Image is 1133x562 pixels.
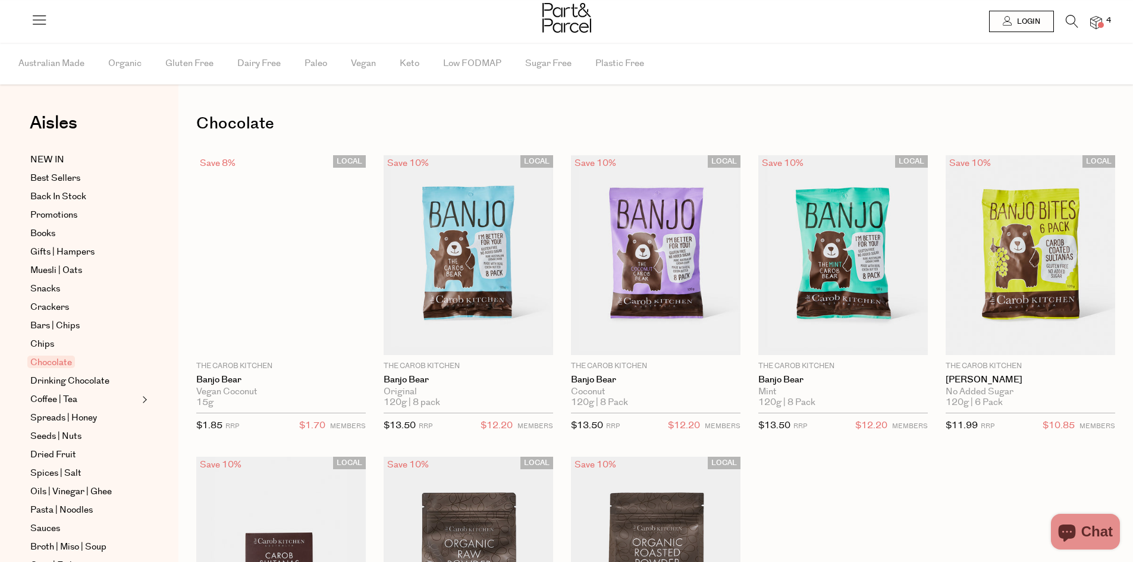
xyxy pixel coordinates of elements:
[30,411,139,425] a: Spreads | Honey
[384,155,553,355] img: Banjo Bear
[1082,155,1115,168] span: LOCAL
[542,3,591,33] img: Part&Parcel
[758,397,815,408] span: 120g | 8 Pack
[196,361,366,372] p: The Carob Kitchen
[30,522,139,536] a: Sauces
[30,393,139,407] a: Coffee | Tea
[520,457,553,469] span: LOCAL
[30,393,77,407] span: Coffee | Tea
[571,155,620,171] div: Save 10%
[30,171,80,186] span: Best Sellers
[30,190,139,204] a: Back In Stock
[30,190,86,204] span: Back In Stock
[333,457,366,469] span: LOCAL
[946,419,978,432] span: $11.99
[384,457,432,473] div: Save 10%
[237,43,281,84] span: Dairy Free
[1103,15,1114,26] span: 4
[384,361,553,372] p: The Carob Kitchen
[384,397,440,408] span: 120g | 8 pack
[225,422,239,431] small: RRP
[30,263,82,278] span: Muesli | Oats
[708,457,740,469] span: LOCAL
[384,155,432,171] div: Save 10%
[30,429,81,444] span: Seeds | Nuts
[571,361,740,372] p: The Carob Kitchen
[595,43,644,84] span: Plastic Free
[30,227,55,241] span: Books
[708,155,740,168] span: LOCAL
[30,282,139,296] a: Snacks
[196,397,214,408] span: 15g
[400,43,419,84] span: Keto
[139,393,147,407] button: Expand/Collapse Coffee | Tea
[30,282,60,296] span: Snacks
[30,466,139,481] a: Spices | Salt
[333,155,366,168] span: LOCAL
[330,422,366,431] small: MEMBERS
[758,155,807,171] div: Save 10%
[108,43,142,84] span: Organic
[165,43,214,84] span: Gluten Free
[1043,418,1075,434] span: $10.85
[520,155,553,168] span: LOCAL
[305,43,327,84] span: Paleo
[1014,17,1040,27] span: Login
[1090,16,1102,29] a: 4
[758,375,928,385] a: Banjo Bear
[571,155,740,355] img: Banjo Bear
[758,155,928,355] img: Banjo Bear
[517,422,553,431] small: MEMBERS
[525,43,572,84] span: Sugar Free
[30,374,109,388] span: Drinking Chocolate
[196,110,1115,137] h1: Chocolate
[30,503,139,517] a: Pasta | Noodles
[30,356,139,370] a: Chocolate
[758,387,928,397] div: Mint
[196,387,366,397] div: Vegan Coconut
[758,419,790,432] span: $13.50
[981,422,994,431] small: RRP
[30,114,77,144] a: Aisles
[351,43,376,84] span: Vegan
[30,503,93,517] span: Pasta | Noodles
[571,419,603,432] span: $13.50
[571,457,620,473] div: Save 10%
[384,375,553,385] a: Banjo Bear
[384,387,553,397] div: Original
[30,208,77,222] span: Promotions
[1079,422,1115,431] small: MEMBERS
[30,429,139,444] a: Seeds | Nuts
[30,374,139,388] a: Drinking Chocolate
[27,356,75,368] span: Chocolate
[30,153,139,167] a: NEW IN
[30,448,139,462] a: Dried Fruit
[30,337,139,351] a: Chips
[30,245,95,259] span: Gifts | Hampers
[30,540,139,554] a: Broth | Miso | Soup
[1047,514,1123,552] inbox-online-store-chat: Shopify online store chat
[30,466,81,481] span: Spices | Salt
[384,419,416,432] span: $13.50
[30,245,139,259] a: Gifts | Hampers
[30,319,80,333] span: Bars | Chips
[196,375,366,385] a: Banjo Bear
[571,397,628,408] span: 120g | 8 Pack
[299,418,325,434] span: $1.70
[196,419,222,432] span: $1.85
[30,263,139,278] a: Muesli | Oats
[758,361,928,372] p: The Carob Kitchen
[30,171,139,186] a: Best Sellers
[946,361,1115,372] p: The Carob Kitchen
[18,43,84,84] span: Australian Made
[668,418,700,434] span: $12.20
[30,485,112,499] span: Oils | Vinegar | Ghee
[30,208,139,222] a: Promotions
[946,155,994,171] div: Save 10%
[30,448,76,462] span: Dried Fruit
[855,418,887,434] span: $12.20
[946,387,1115,397] div: No Added Sugar
[30,540,106,554] span: Broth | Miso | Soup
[793,422,807,431] small: RRP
